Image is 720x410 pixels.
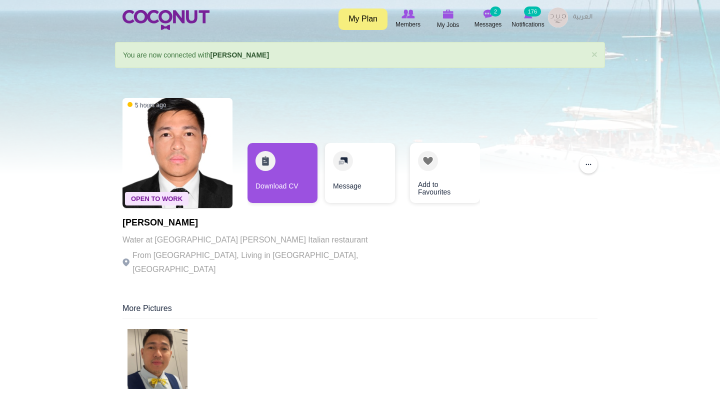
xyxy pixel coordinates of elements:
a: Add to Favourites [410,143,480,203]
div: 1 / 3 [247,143,317,208]
div: 2 / 3 [325,143,395,208]
span: 5 hours ago [127,101,166,109]
span: Open To Work [125,192,188,205]
a: My Jobs My Jobs [428,7,468,31]
a: Messages Messages 2 [468,7,508,30]
a: Download CV [247,143,317,203]
p: Water at [GEOGRAPHIC_DATA] [PERSON_NAME] Italian restaurant [122,233,397,247]
img: Messages [483,9,493,18]
span: Notifications [511,19,544,29]
img: Home [122,10,209,30]
a: [PERSON_NAME] [210,51,269,59]
div: 3 / 3 [402,143,472,208]
img: My Jobs [442,9,453,18]
p: From [GEOGRAPHIC_DATA], Living in [GEOGRAPHIC_DATA], [GEOGRAPHIC_DATA] [122,248,397,276]
a: Browse Members Members [388,7,428,30]
a: × [591,49,597,59]
a: My Plan [338,8,387,30]
div: You are now connected with [115,42,605,68]
small: 176 [524,6,541,16]
img: Notifications [524,9,532,18]
small: 2 [490,6,501,16]
h1: [PERSON_NAME] [122,218,397,228]
span: Members [395,19,420,29]
div: More Pictures [122,303,597,319]
a: العربية [568,7,597,27]
button: ... [579,155,597,173]
a: Message [325,143,395,203]
img: Browse Members [401,9,414,18]
span: My Jobs [437,20,459,30]
a: Notifications Notifications 176 [508,7,548,30]
span: Messages [474,19,502,29]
